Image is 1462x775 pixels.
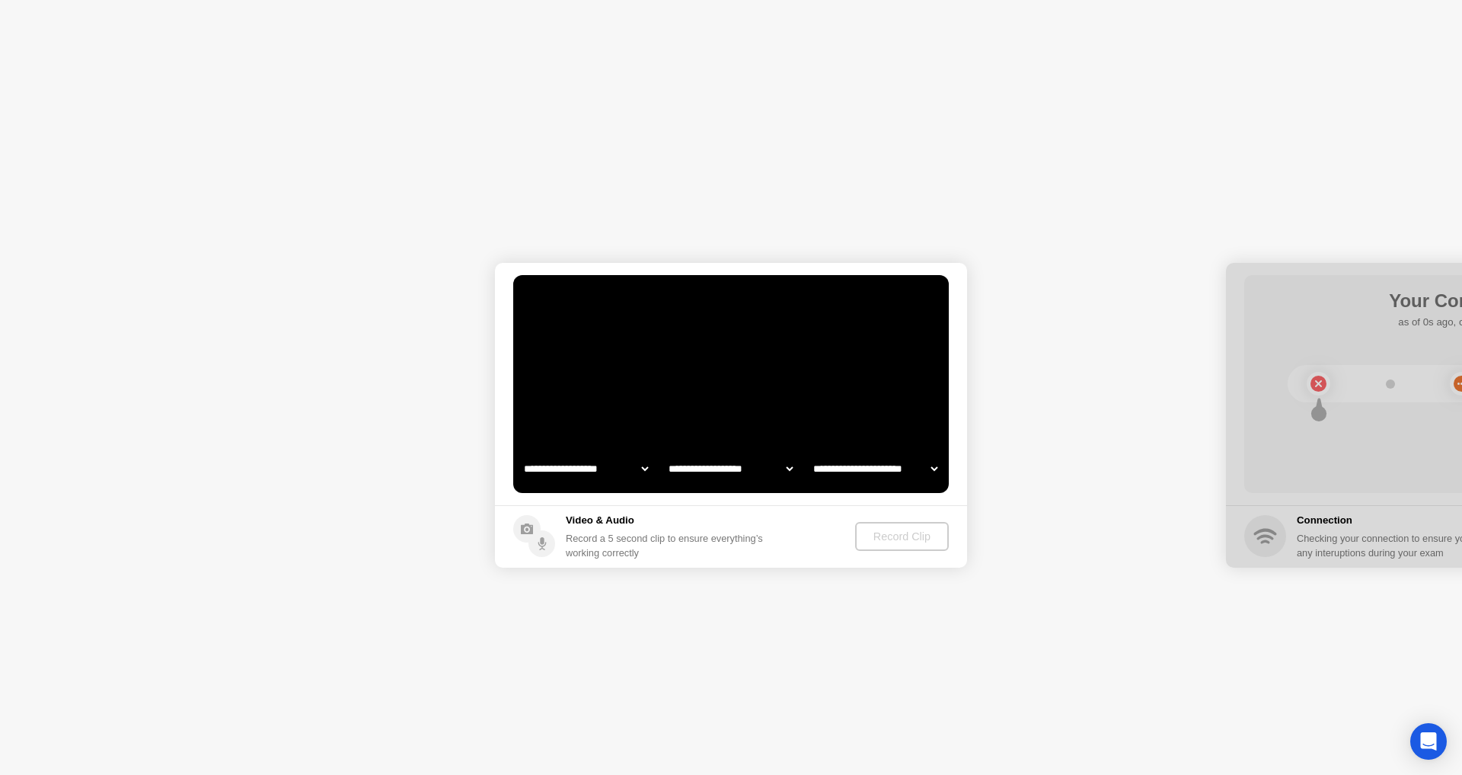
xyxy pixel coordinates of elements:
select: Available speakers [666,453,796,484]
select: Available cameras [521,453,651,484]
button: Record Clip [855,522,949,551]
div: Record a 5 second clip to ensure everything’s working correctly [566,531,769,560]
div: Open Intercom Messenger [1410,723,1447,760]
h5: Video & Audio [566,513,769,528]
div: Record Clip [861,530,943,543]
select: Available microphones [810,453,940,484]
